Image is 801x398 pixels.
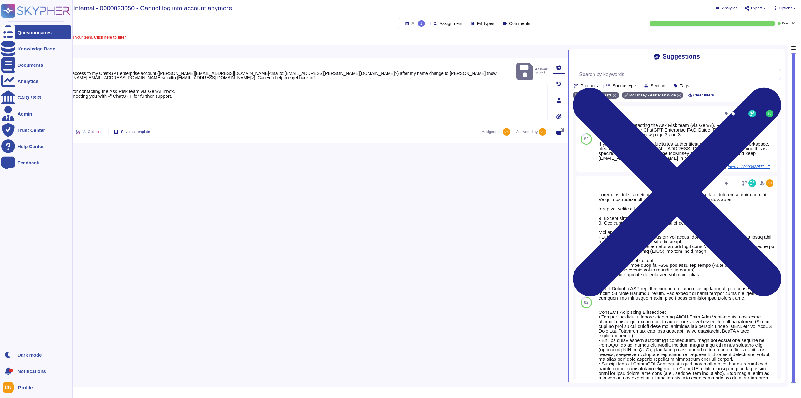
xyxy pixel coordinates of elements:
span: 82 [584,301,588,304]
span: Assigned to [482,128,513,136]
div: Trust Center [18,128,45,132]
a: Knowledge Base [1,42,71,55]
img: user [3,382,14,393]
span: Save as template [121,130,150,134]
span: 82 [584,137,588,141]
a: Questionnaires [1,25,71,39]
span: AI Options [83,130,101,134]
span: Done: [782,22,790,25]
span: Answered by [516,130,538,134]
img: user [539,128,546,136]
div: Help Center [18,144,44,149]
span: 1 / 1 [792,22,796,25]
span: All [411,21,416,26]
a: Feedback [1,156,71,169]
div: 1 [418,20,425,27]
a: Admin [1,107,71,121]
span: Analytics [722,6,737,10]
a: Analytics [1,74,71,88]
div: Knowledge Base [18,46,55,51]
span: Dear team, I have lost access to my Chat-GPT enterprise account ([PERSON_NAME][EMAIL_ADDRESS][DOM... [51,62,498,80]
img: user [766,179,773,187]
button: Analytics [715,6,737,11]
span: Options [779,6,792,10]
div: Questionnaires [18,30,52,35]
a: Documents [1,58,71,72]
span: Profile [18,385,33,390]
div: 9+ [9,369,13,372]
div: Feedback [18,160,39,165]
span: Fill types [477,21,494,26]
div: Analytics [18,79,38,84]
span: A question is assigned to you or your team. [21,35,126,39]
textarea: Thank you for contacting the Ask Risk team via GenAI inbox. We are connecting you with @ChatGPT f... [44,84,548,121]
input: Search by keywords [25,18,400,29]
b: Click here to filter [93,35,126,39]
div: Admin [18,111,32,116]
span: Notifications [18,369,46,374]
a: Help Center [1,139,71,153]
div: CAIQ / SIG [18,95,41,100]
span: Comments [509,21,530,26]
span: Assignment [440,21,462,26]
span: Export [751,6,762,10]
span: 0 [561,128,564,132]
span: Answer saved [516,61,548,81]
button: user [1,380,18,394]
span: Internal - 0000023050 - Cannot log into account anymore [74,5,232,11]
a: Trust Center [1,123,71,137]
div: Dark mode [18,353,42,357]
div: Documents [18,63,43,67]
a: CAIQ / SIG [1,90,71,104]
img: user [503,128,510,136]
input: Search by keywords [576,69,781,80]
button: Save as template [109,126,155,138]
img: user [766,110,773,117]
